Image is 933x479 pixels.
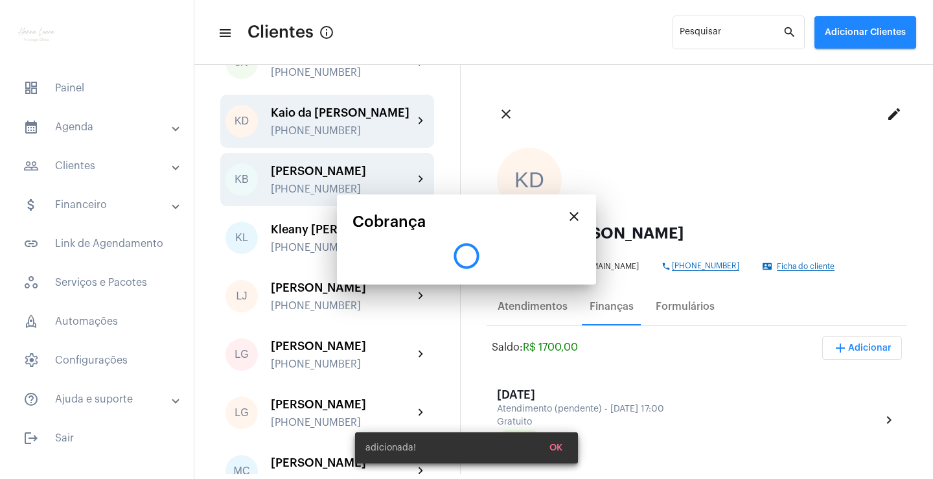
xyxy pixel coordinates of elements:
mat-icon: sidenav icon [23,197,39,213]
span: sidenav icon [23,80,39,96]
span: Adicionar Clientes [825,28,906,37]
mat-panel-title: Ajuda e suporte [23,391,173,407]
div: Saldo: [492,342,578,353]
span: OK [549,443,562,452]
div: [PHONE_NUMBER] [271,358,413,370]
div: [PHONE_NUMBER] [271,183,413,195]
div: Formulários [656,301,715,312]
span: sidenav icon [23,353,39,368]
span: Serviços e Pacotes [13,267,181,298]
div: [PHONE_NUMBER] [271,417,413,428]
mat-icon: contact_mail [763,262,773,271]
span: Painel [13,73,181,104]
div: KD [497,148,562,213]
div: [PHONE_NUMBER] [271,67,413,78]
span: Clientes [248,22,314,43]
div: [PERSON_NAME] [271,281,413,294]
mat-icon: phone [662,262,672,271]
div: LG [225,397,258,429]
mat-icon: close [498,106,514,122]
div: [PERSON_NAME] [271,398,413,411]
span: adicionada! [365,441,416,454]
mat-icon: edit [886,106,902,122]
div: Atendimento (pendente) - [DATE] 17:00 [497,404,878,414]
mat-icon: search [783,25,798,40]
div: [PERSON_NAME] [271,340,413,353]
div: Kleany [PERSON_NAME] [271,223,413,236]
mat-icon: sidenav icon [218,25,231,41]
mat-icon: add [833,340,848,356]
span: sidenav icon [23,275,39,290]
mat-icon: Button that displays a tooltip when focused or hovered over [319,25,334,40]
mat-icon: sidenav icon [23,236,39,251]
div: [DATE] [497,388,881,401]
span: R$ 1700,00 [523,342,578,353]
div: Kaio da [PERSON_NAME] [497,226,897,241]
div: [PHONE_NUMBER] [271,300,413,312]
div: [PHONE_NUMBER] [271,242,413,253]
div: Gratuito [497,417,878,427]
mat-icon: chevron_right [413,172,429,187]
mat-icon: sidenav icon [23,158,39,174]
mat-icon: sidenav icon [23,119,39,135]
div: [PERSON_NAME] [271,165,413,178]
div: LG [225,338,258,371]
mat-panel-title: Clientes [23,158,173,174]
div: KD [225,105,258,137]
span: Link de Agendamento [13,228,181,259]
mat-icon: sidenav icon [23,391,39,407]
div: Finanças [590,301,634,312]
mat-panel-title: Financeiro [23,197,173,213]
div: LJ [225,280,258,312]
mat-icon: chevron_right [413,288,429,304]
span: Automações [13,306,181,337]
div: Atendimentos [498,301,568,312]
div: KB [225,163,258,196]
mat-panel-title: Agenda [23,119,173,135]
mat-icon: chevron_right [881,412,897,428]
input: Pesquisar [680,30,783,40]
mat-icon: close [566,209,582,224]
div: [PHONE_NUMBER] [271,125,413,137]
div: KL [225,222,258,254]
span: Cobrança [352,213,426,230]
span: Configurações [13,345,181,376]
span: sidenav icon [23,314,39,329]
div: Kaio da [PERSON_NAME] [271,106,413,119]
mat-icon: chevron_right [413,347,429,362]
mat-icon: chevron_right [413,405,429,421]
span: [PHONE_NUMBER] [672,262,739,271]
mat-icon: sidenav icon [23,430,39,446]
span: Sair [13,423,181,454]
span: Ficha do cliente [777,263,835,271]
span: Adicionar [833,344,892,353]
mat-icon: chevron_right [413,113,429,129]
div: [PERSON_NAME] [271,456,413,469]
img: f9e0517c-2aa2-1b6c-d26d-1c000eb5ca88.png [10,6,62,58]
